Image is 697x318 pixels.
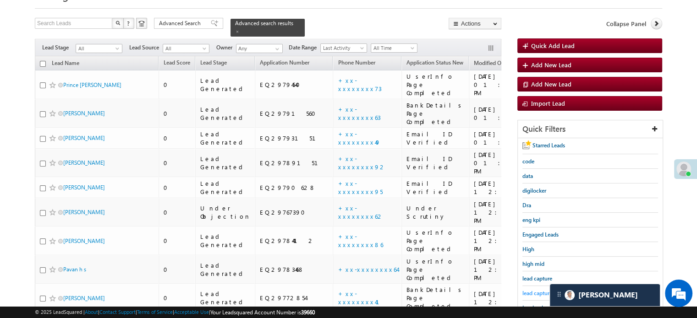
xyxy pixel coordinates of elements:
a: +xx-xxxxxxxx86 [338,232,383,248]
div: Lead Generated [200,155,251,171]
a: Lead Score [159,58,195,70]
div: Lead Generated [200,130,251,146]
div: Minimize live chat window [150,5,172,27]
a: +xx-xxxxxxxx63 [338,105,380,121]
a: Application Number [255,58,314,70]
a: All Time [371,43,417,53]
span: Add New Lead [531,80,571,88]
div: [DATE] 01:26 PM [474,130,532,146]
a: Prince [PERSON_NAME] [63,81,121,88]
span: Modified On [474,59,505,66]
a: Acceptable Use [174,309,209,315]
span: Advanced search results [235,20,293,27]
div: BankDetails Page Completed [406,286,465,310]
div: BankDetails Page Completed [406,101,465,126]
a: +xx-xxxxxxxx92 [338,155,386,171]
div: carter-dragCarter[PERSON_NAME] [549,284,660,307]
img: d_60004797649_company_0_60004797649 [16,48,38,60]
div: Lead Generated [200,232,251,249]
a: Pavan h s [63,266,86,273]
div: [DATE] 12:11 PM [474,228,532,253]
span: ? [127,19,131,27]
span: 39660 [301,309,315,316]
span: Last Activity [321,44,364,52]
div: Lead Generated [200,179,251,196]
div: EQ29772854 [260,294,329,302]
div: [DATE] 12:10 PM [474,257,532,282]
div: EQ29794540 [260,81,329,89]
a: [PERSON_NAME] [63,110,105,117]
div: 0 [164,237,191,245]
div: EQ29793151 [260,134,329,142]
div: Chat with us now [48,48,154,60]
span: Lead Stage [42,43,76,52]
span: All Time [371,44,415,52]
em: Start Chat [125,249,166,261]
div: EQ29790628 [260,183,329,192]
span: digilocker [522,187,546,194]
div: [DATE] 01:51 PM [474,72,532,97]
span: Starred Leads [532,142,565,149]
span: Advanced Search [159,19,203,27]
span: Phone Number [338,59,375,66]
span: Engaged Leads [522,231,559,238]
span: Date Range [289,43,320,52]
a: [PERSON_NAME] [63,295,105,302]
span: Carter [578,291,638,299]
a: Phone Number [333,58,379,70]
div: 0 [164,294,191,302]
div: EQ29767390 [260,208,329,216]
input: Check all records [40,61,46,67]
a: +xx-xxxxxxxx49 [338,130,380,146]
img: carter-drag [555,291,563,298]
div: UserInfo Page Completed [406,257,465,282]
div: UserInfo Page Completed [406,72,465,97]
div: Under Scrutiny [406,204,465,221]
img: Search [115,21,120,25]
div: [DATE] 01:40 PM [474,105,532,122]
div: EQ29783468 [260,265,329,274]
div: EQ29789151 [260,159,329,167]
span: eng kpi [522,216,540,223]
a: +xx-xxxxxxxx62 [338,204,384,220]
div: [DATE] 01:20 PM [474,151,532,175]
a: Lead Name [47,58,84,70]
span: Your Leadsquared Account Number is [210,309,315,316]
a: Application Status New [402,58,468,70]
span: Collapse Panel [606,20,646,28]
a: +xx-xxxxxxxx73 [338,76,381,92]
div: Under Objection [200,204,251,221]
div: 0 [164,81,191,89]
a: +xx-xxxxxxxx95 [338,179,382,195]
div: EQ29791560 [260,109,329,118]
a: Contact Support [99,309,136,315]
span: lead capture [522,275,552,282]
div: 0 [164,183,191,192]
a: [PERSON_NAME] [63,209,105,216]
a: +xx-xxxxxxxx41 [338,290,390,306]
span: Application Number [260,59,309,66]
div: [DATE] 12:41 PM [474,200,532,225]
a: Terms of Service [137,309,173,315]
span: high mid [522,260,544,267]
a: +xx-xxxxxxxx64 [338,265,397,273]
a: Lead Stage [196,58,231,70]
a: All [163,44,209,53]
span: data [522,172,533,179]
span: Add New Lead [531,61,571,69]
div: EQ29784412 [260,237,329,245]
input: Type to Search [236,44,283,53]
div: 0 [164,265,191,274]
a: Show All Items [270,44,282,54]
a: Modified On (sorted descending) [469,58,518,70]
span: Lead Source [129,43,163,52]
span: All [76,44,120,53]
span: Dra [522,202,531,209]
span: Quick Add Lead [531,42,575,49]
span: Lead Stage [200,59,227,66]
span: Lead Score [164,59,190,66]
span: © 2025 LeadSquared | | | | | [35,308,315,317]
a: Last Activity [320,43,367,53]
div: Quick Filters [518,120,663,138]
button: Actions [449,18,501,29]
